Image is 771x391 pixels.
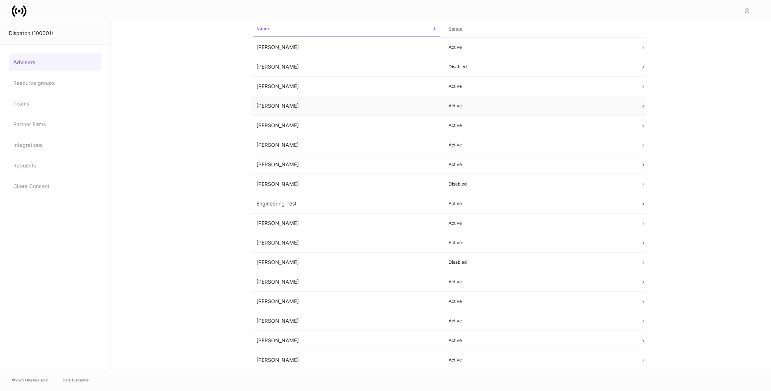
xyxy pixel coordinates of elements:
p: Active [449,44,629,50]
span: Name [253,21,440,37]
td: [PERSON_NAME] [250,77,443,96]
td: [PERSON_NAME] [250,57,443,77]
td: [PERSON_NAME] [250,214,443,233]
span: © 2025 OneAdvisory [12,377,48,383]
td: [PERSON_NAME] [250,350,443,370]
td: Engineering Test [250,194,443,214]
a: Advisors [9,53,101,71]
a: Client Consent [9,177,101,195]
p: Active [449,220,629,226]
td: [PERSON_NAME] [250,253,443,272]
h6: Name [256,25,269,32]
a: Teams [9,95,101,113]
div: Dispatch (100001) [9,30,101,37]
p: Disabled [449,259,629,265]
p: Active [449,142,629,148]
td: [PERSON_NAME] [250,96,443,116]
p: Disabled [449,181,629,187]
p: Active [449,298,629,304]
p: Active [449,279,629,285]
td: [PERSON_NAME] [250,38,443,57]
h6: Status [449,25,462,32]
a: Requests [9,157,101,174]
a: Integrations [9,136,101,154]
td: [PERSON_NAME] [250,135,443,155]
p: Active [449,103,629,109]
p: Disabled [449,64,629,70]
p: Active [449,240,629,246]
p: Active [449,162,629,167]
td: [PERSON_NAME] [250,292,443,311]
td: [PERSON_NAME] [250,233,443,253]
span: Status [446,22,632,37]
p: Active [449,201,629,207]
td: [PERSON_NAME] [250,272,443,292]
p: Active [449,357,629,363]
a: Resource groups [9,74,101,92]
td: [PERSON_NAME] [250,331,443,350]
p: Active [449,338,629,343]
p: Active [449,83,629,89]
a: Partner Firms [9,115,101,133]
p: Active [449,122,629,128]
td: [PERSON_NAME] [250,155,443,174]
td: [PERSON_NAME] [250,174,443,194]
td: [PERSON_NAME] [250,116,443,135]
p: Active [449,318,629,324]
a: Data Disclaimer [63,377,90,383]
td: [PERSON_NAME] [250,311,443,331]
